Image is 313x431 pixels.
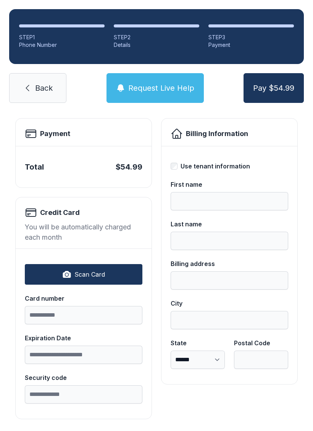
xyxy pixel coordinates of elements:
[128,83,194,93] span: Request Live Help
[171,180,288,189] div: First name
[25,333,142,343] div: Expiration Date
[25,294,142,303] div: Card number
[35,83,53,93] span: Back
[40,128,70,139] h2: Payment
[25,306,142,324] input: Card number
[40,207,80,218] h2: Credit Card
[234,338,288,348] div: Postal Code
[171,192,288,210] input: First name
[208,34,294,41] div: STEP 3
[25,162,44,172] div: Total
[171,351,225,369] select: State
[74,270,105,279] span: Scan Card
[253,83,294,93] span: Pay $54.99
[208,41,294,49] div: Payment
[186,128,248,139] h2: Billing Information
[116,162,142,172] div: $54.99
[25,222,142,242] div: You will be automatically charged each month
[234,351,288,369] input: Postal Code
[171,271,288,290] input: Billing address
[25,385,142,404] input: Security code
[171,220,288,229] div: Last name
[181,162,250,171] div: Use tenant information
[19,34,105,41] div: STEP 1
[114,41,199,49] div: Details
[171,232,288,250] input: Last name
[19,41,105,49] div: Phone Number
[171,338,225,348] div: State
[25,373,142,382] div: Security code
[171,311,288,329] input: City
[114,34,199,41] div: STEP 2
[171,259,288,268] div: Billing address
[25,346,142,364] input: Expiration Date
[171,299,288,308] div: City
